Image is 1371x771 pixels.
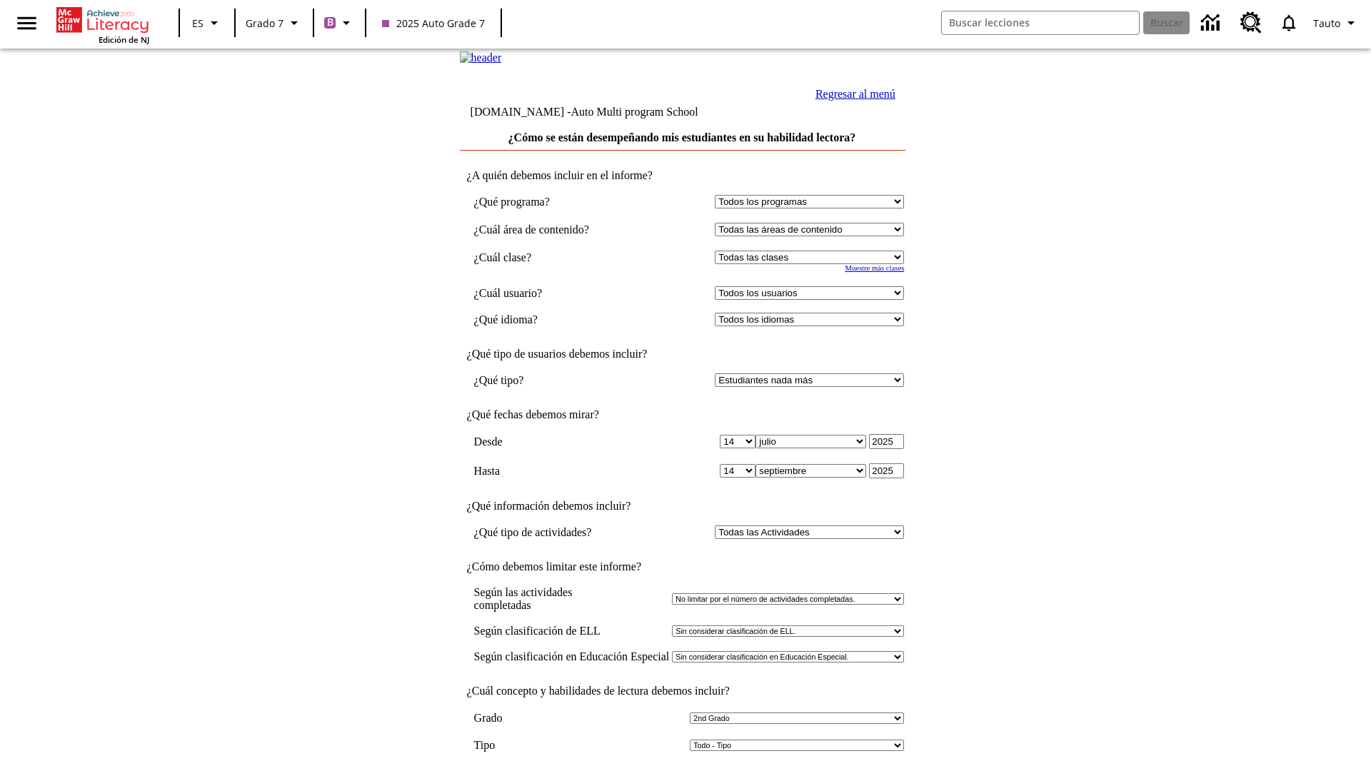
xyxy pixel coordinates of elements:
td: ¿Cuál clase? [474,251,636,264]
a: Regresar al menú [815,88,895,100]
td: Desde [474,434,636,449]
td: ¿Qué información debemos incluir? [460,500,905,513]
span: ES [192,16,204,31]
td: ¿Qué programa? [474,195,636,208]
span: Edición de NJ [99,34,149,45]
nobr: ¿Cuál área de contenido? [474,223,589,236]
td: ¿Qué idioma? [474,313,636,326]
nobr: Auto Multi program School [571,106,698,118]
td: ¿A quién debemos incluir en el informe? [460,169,905,182]
td: [DOMAIN_NAME] - [471,106,732,119]
span: B [327,14,333,31]
td: Según las actividades completadas [474,586,670,612]
td: ¿Cuál concepto y habilidades de lectura debemos incluir? [460,685,905,697]
a: Notificaciones [1270,4,1307,41]
td: Hasta [474,463,636,478]
div: Portada [56,4,149,45]
button: Grado: Grado 7, Elige un grado [240,10,308,36]
span: Tauto [1313,16,1340,31]
td: ¿Cómo debemos limitar este informe? [460,560,905,573]
button: Boost El color de la clase es morado/púrpura. Cambiar el color de la clase. [318,10,361,36]
input: Buscar campo [942,11,1139,34]
button: Lenguaje: ES, Selecciona un idioma [184,10,230,36]
td: Grado [474,712,525,725]
td: ¿Qué tipo de actividades? [474,525,636,539]
a: Centro de recursos, Se abrirá en una pestaña nueva. [1232,4,1270,42]
span: Grado 7 [246,16,283,31]
a: Muestre más clases [845,264,904,272]
td: ¿Qué tipo? [474,373,636,387]
a: Centro de información [1192,4,1232,43]
span: 2025 Auto Grade 7 [382,16,485,31]
td: ¿Cuál usuario? [474,286,636,300]
a: ¿Cómo se están desempeñando mis estudiantes en su habilidad lectora? [508,131,856,143]
img: header [460,51,502,64]
td: Según clasificación de ELL [474,625,670,638]
td: ¿Qué fechas debemos mirar? [460,408,905,421]
button: Abrir el menú lateral [6,2,48,44]
button: Perfil/Configuración [1307,10,1365,36]
td: Según clasificación en Educación Especial [474,650,670,663]
td: Tipo [474,739,513,752]
td: ¿Qué tipo de usuarios debemos incluir? [460,348,905,361]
